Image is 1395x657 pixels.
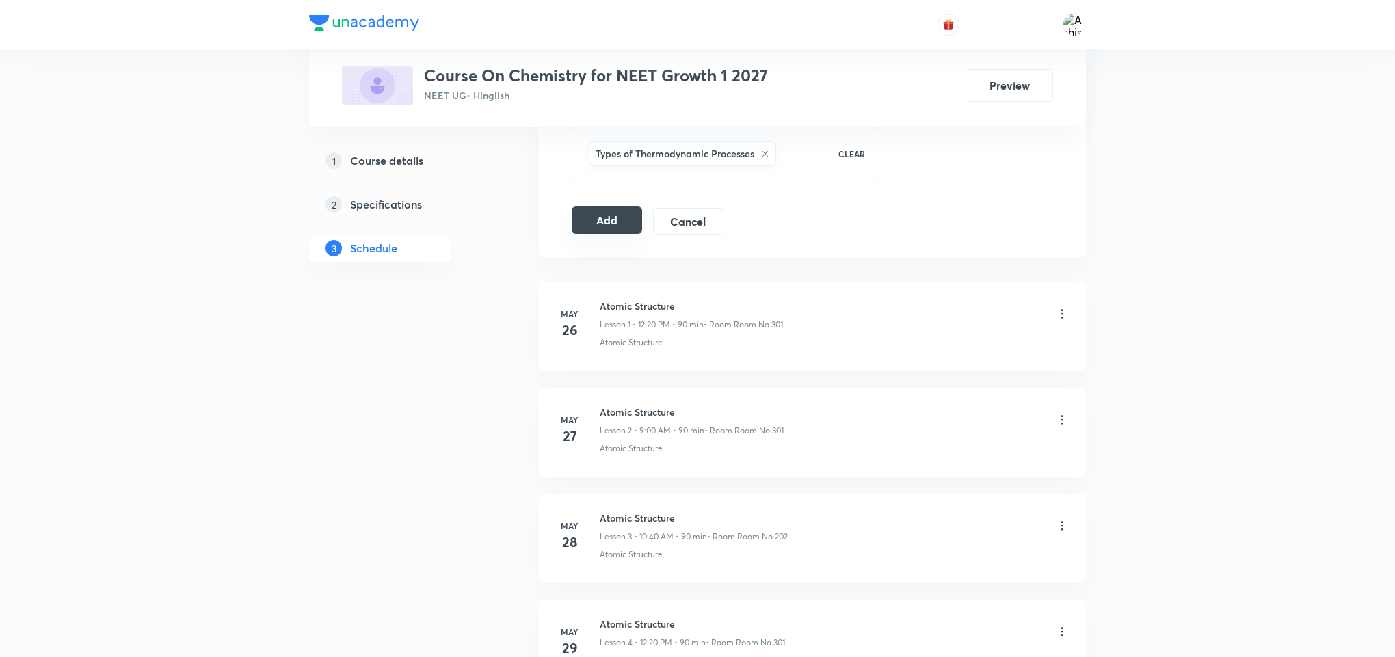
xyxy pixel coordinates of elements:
h5: Course details [350,152,423,169]
h5: Schedule [350,240,397,256]
p: Lesson 3 • 10:40 AM • 90 min [600,531,707,543]
p: 1 [325,152,342,169]
p: • Room Room No 301 [704,319,783,331]
a: 1Course details [309,147,495,174]
h5: Specifications [350,196,422,213]
h6: Atomic Structure [600,299,783,313]
p: • Room Room No 301 [704,425,784,437]
button: avatar [938,14,959,36]
a: Company Logo [309,15,419,35]
p: 2 [325,196,342,213]
h4: 26 [556,320,583,340]
h6: Types of Thermodynamic Processes [596,146,754,161]
p: 3 [325,240,342,256]
p: CLEAR [838,148,865,160]
h6: May [556,414,583,426]
img: Ashish Kumar [1063,13,1086,36]
a: 2Specifications [309,191,495,218]
p: Lesson 2 • 9:00 AM • 90 min [600,425,704,437]
button: Cancel [653,208,723,235]
h3: Course On Chemistry for NEET Growth 1 2027 [424,66,768,85]
img: 6DD5D96F-E3B7-47D2-953D-2B46E6D1BFBD_plus.png [342,66,413,105]
h4: 27 [556,426,583,446]
button: Preview [966,69,1053,102]
h6: May [556,308,583,320]
p: Atomic Structure [600,336,663,349]
h6: May [556,626,583,638]
img: Company Logo [309,15,419,31]
p: Lesson 4 • 12:20 PM • 90 min [600,636,706,649]
p: Lesson 1 • 12:20 PM • 90 min [600,319,704,331]
p: Atomic Structure [600,548,663,561]
p: Atomic Structure [600,442,663,455]
p: • Room Room No 202 [707,531,788,543]
h6: Atomic Structure [600,405,784,419]
p: • Room Room No 301 [706,636,785,649]
button: Add [572,206,642,234]
h6: May [556,520,583,532]
p: NEET UG • Hinglish [424,88,768,103]
h6: Atomic Structure [600,511,788,525]
img: avatar [942,18,955,31]
h4: 28 [556,532,583,552]
h6: Atomic Structure [600,617,785,631]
